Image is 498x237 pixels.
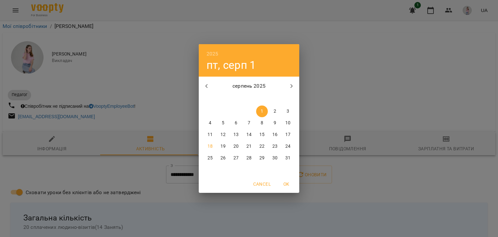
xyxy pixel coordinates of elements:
p: 20 [233,143,239,150]
p: 5 [222,120,224,126]
button: 27 [230,152,242,164]
p: 14 [246,131,252,138]
span: чт [243,96,255,102]
span: пн [204,96,216,102]
p: 27 [233,155,239,161]
button: 22 [256,141,268,152]
button: 3 [282,106,294,117]
p: 19 [220,143,226,150]
p: 6 [235,120,237,126]
button: 31 [282,152,294,164]
button: 20 [230,141,242,152]
button: 6 [230,117,242,129]
button: 30 [269,152,281,164]
button: 16 [269,129,281,141]
button: 9 [269,117,281,129]
span: OK [279,180,294,188]
p: 8 [261,120,263,126]
span: сб [269,96,281,102]
p: 17 [285,131,290,138]
button: 1 [256,106,268,117]
p: 12 [220,131,226,138]
p: 10 [285,120,290,126]
p: 1 [261,108,263,115]
p: 25 [207,155,213,161]
button: 10 [282,117,294,129]
button: 19 [217,141,229,152]
span: нд [282,96,294,102]
button: 25 [204,152,216,164]
p: 2 [274,108,276,115]
span: вт [217,96,229,102]
button: 12 [217,129,229,141]
button: 13 [230,129,242,141]
p: 30 [272,155,278,161]
p: 4 [209,120,211,126]
p: 28 [246,155,252,161]
button: 29 [256,152,268,164]
p: 26 [220,155,226,161]
button: 8 [256,117,268,129]
p: серпень 2025 [214,82,284,90]
button: 2 [269,106,281,117]
p: 22 [259,143,265,150]
button: 26 [217,152,229,164]
span: ср [230,96,242,102]
button: Cancel [251,178,273,190]
p: 23 [272,143,278,150]
button: 14 [243,129,255,141]
p: 31 [285,155,290,161]
p: 24 [285,143,290,150]
button: 4 [204,117,216,129]
button: 23 [269,141,281,152]
p: 21 [246,143,252,150]
p: 29 [259,155,265,161]
span: пт [256,96,268,102]
button: 7 [243,117,255,129]
p: 13 [233,131,239,138]
p: 16 [272,131,278,138]
button: 2025 [207,49,219,58]
button: 15 [256,129,268,141]
p: 18 [207,143,213,150]
button: 28 [243,152,255,164]
button: пт, серп 1 [207,58,256,72]
p: 15 [259,131,265,138]
button: 18 [204,141,216,152]
p: 7 [248,120,250,126]
button: OK [276,178,297,190]
p: 3 [287,108,289,115]
p: 11 [207,131,213,138]
button: 11 [204,129,216,141]
button: 24 [282,141,294,152]
button: 5 [217,117,229,129]
button: 21 [243,141,255,152]
p: 9 [274,120,276,126]
button: 17 [282,129,294,141]
span: Cancel [253,180,271,188]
